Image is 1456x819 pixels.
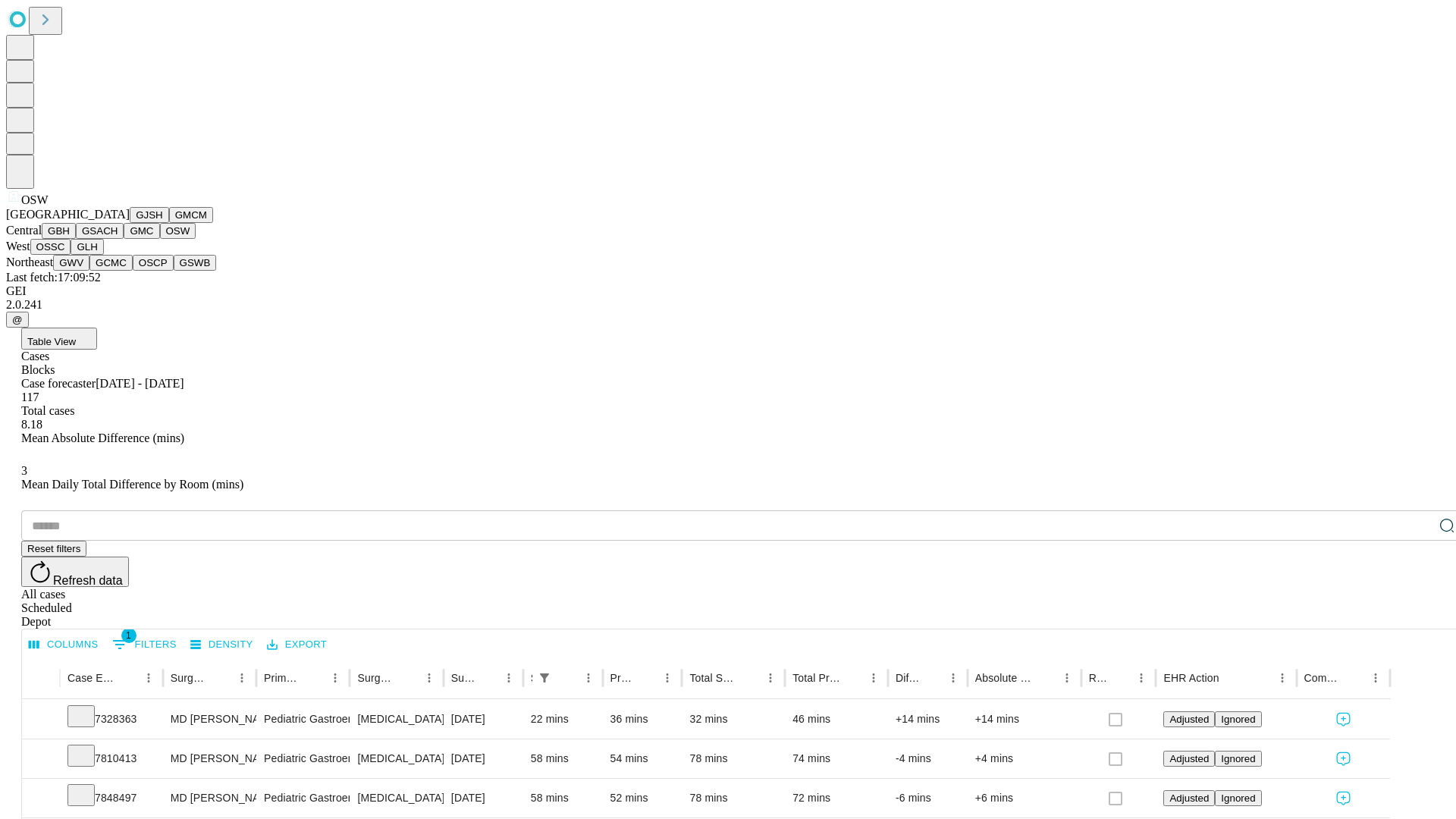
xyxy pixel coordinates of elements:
span: Central [6,224,42,237]
span: Total cases [21,404,74,417]
span: Mean Absolute Difference (mins) [21,431,184,444]
span: Reset filters [27,543,80,554]
div: Absolute Difference [975,672,1034,684]
span: [DATE] - [DATE] [96,377,184,390]
span: Case forecaster [21,377,96,390]
button: Menu [578,667,599,689]
div: 54 mins [610,739,675,778]
span: Mean Daily Total Difference by Room (mins) [21,478,243,491]
div: [MEDICAL_DATA] (EGD), FLEXIBLE, TRANSORAL, WITH [MEDICAL_DATA] SINGLE OR MULTIPLE [357,779,435,817]
button: Sort [117,667,138,689]
button: Menu [1365,667,1386,689]
div: Predicted In Room Duration [610,672,635,684]
span: Ignored [1221,714,1255,725]
button: Density [187,633,257,657]
button: OSSC [30,239,71,255]
button: GSWB [174,255,217,271]
div: 58 mins [531,779,595,817]
button: Sort [1109,667,1131,689]
button: Reset filters [21,541,86,557]
span: Adjusted [1169,792,1209,804]
button: Select columns [25,633,102,657]
div: Case Epic Id [67,672,115,684]
div: 72 mins [792,779,880,817]
button: Expand [30,707,52,733]
button: Sort [477,667,498,689]
button: Sort [1344,667,1365,689]
div: Total Scheduled Duration [689,672,737,684]
div: +4 mins [975,739,1074,778]
button: Ignored [1215,751,1261,767]
button: Menu [863,667,884,689]
div: 74 mins [792,739,880,778]
span: @ [12,314,23,325]
div: [DATE] [451,739,516,778]
div: -4 mins [896,739,960,778]
div: Surgeon Name [171,672,209,684]
span: Last fetch: 17:09:52 [6,271,101,284]
div: +14 mins [975,700,1074,739]
button: Menu [231,667,253,689]
button: Menu [138,667,159,689]
button: Show filters [534,667,555,689]
div: [MEDICAL_DATA] (EGD), FLEXIBLE, TRANSORAL, WITH [MEDICAL_DATA] SINGLE OR MULTIPLE [357,700,435,739]
button: Menu [498,667,519,689]
span: Ignored [1221,792,1255,804]
button: Sort [303,667,325,689]
div: MD [PERSON_NAME] [PERSON_NAME] Md [171,779,249,817]
div: MD [PERSON_NAME] [PERSON_NAME] Md [171,739,249,778]
button: Sort [210,667,231,689]
span: Ignored [1221,753,1255,764]
button: Adjusted [1163,790,1215,806]
div: MD [PERSON_NAME] [PERSON_NAME] Md [171,700,249,739]
span: West [6,240,30,253]
button: Sort [921,667,943,689]
button: Menu [1272,667,1293,689]
div: 78 mins [689,779,777,817]
div: Surgery Name [357,672,395,684]
button: Sort [635,667,657,689]
button: GCMC [89,255,133,271]
div: Pediatric Gastroenterology [264,700,342,739]
div: Surgery Date [451,672,475,684]
button: Table View [21,328,97,350]
button: Sort [1035,667,1056,689]
div: [DATE] [451,700,516,739]
span: Northeast [6,256,53,268]
div: 1 active filter [534,667,555,689]
button: Sort [1221,667,1242,689]
button: Ignored [1215,711,1261,727]
span: 117 [21,391,39,403]
button: Menu [1131,667,1152,689]
button: @ [6,312,29,328]
div: [DATE] [451,779,516,817]
button: GSACH [76,223,124,239]
div: Difference [896,672,920,684]
div: [MEDICAL_DATA] (EGD), FLEXIBLE, TRANSORAL, WITH [MEDICAL_DATA] SINGLE OR MULTIPLE [357,739,435,778]
div: Scheduled In Room Duration [531,672,532,684]
div: -6 mins [896,779,960,817]
button: GMC [124,223,159,239]
span: [GEOGRAPHIC_DATA] [6,208,130,221]
div: +6 mins [975,779,1074,817]
div: Total Predicted Duration [792,672,840,684]
div: 7328363 [67,700,155,739]
button: Menu [943,667,964,689]
div: 78 mins [689,739,777,778]
span: Adjusted [1169,753,1209,764]
div: 58 mins [531,739,595,778]
button: Expand [30,746,52,773]
div: +14 mins [896,700,960,739]
div: 7848497 [67,779,155,817]
div: Pediatric Gastroenterology [264,779,342,817]
div: 2.0.241 [6,298,1450,312]
div: Resolved in EHR [1089,672,1109,684]
span: OSW [21,193,49,206]
span: Adjusted [1169,714,1209,725]
button: GBH [42,223,76,239]
button: Adjusted [1163,711,1215,727]
button: Export [263,633,331,657]
div: 52 mins [610,779,675,817]
button: Show filters [108,632,180,657]
button: OSCP [133,255,174,271]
